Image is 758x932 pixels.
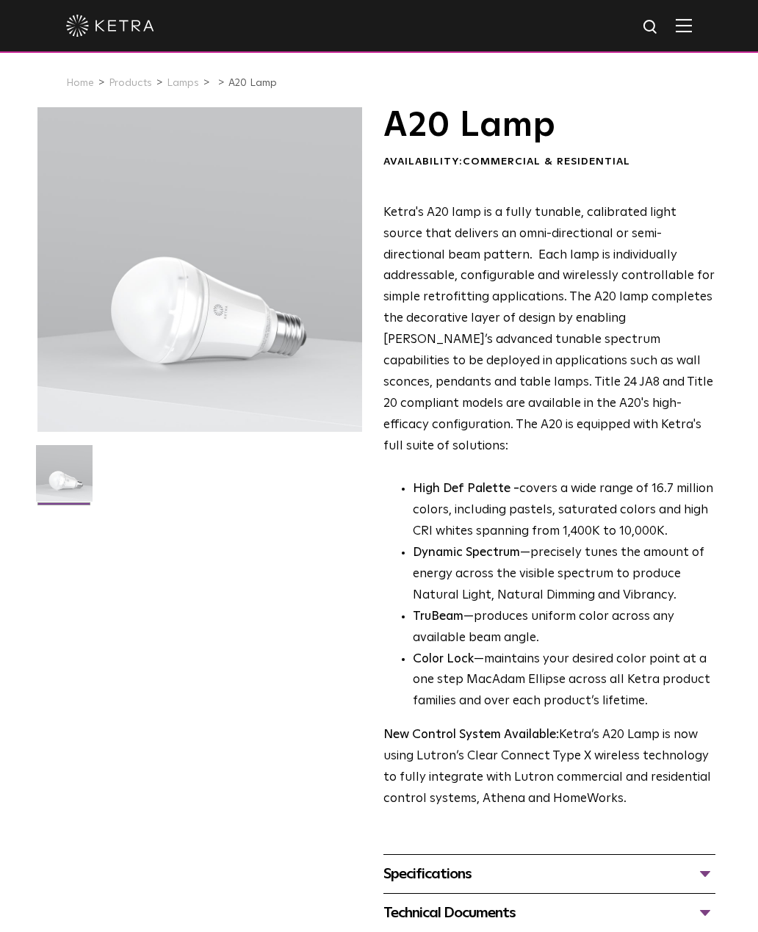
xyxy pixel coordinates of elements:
[383,901,715,925] div: Technical Documents
[66,78,94,88] a: Home
[228,78,277,88] a: A20 Lamp
[413,546,520,559] strong: Dynamic Spectrum
[413,649,715,713] li: —maintains your desired color point at a one step MacAdam Ellipse across all Ketra product famili...
[413,543,715,607] li: —precisely tunes the amount of energy across the visible spectrum to produce Natural Light, Natur...
[383,107,715,144] h1: A20 Lamp
[66,15,154,37] img: ketra-logo-2019-white
[383,862,715,886] div: Specifications
[413,483,519,495] strong: High Def Palette -
[383,729,559,741] strong: New Control System Available:
[413,653,474,665] strong: Color Lock
[413,610,463,623] strong: TruBeam
[413,607,715,649] li: —produces uniform color across any available beam angle.
[413,479,715,543] p: covers a wide range of 16.7 million colors, including pastels, saturated colors and high CRI whit...
[463,156,630,167] span: Commercial & Residential
[383,725,715,810] p: Ketra’s A20 Lamp is now using Lutron’s Clear Connect Type X wireless technology to fully integrat...
[383,155,715,170] div: Availability:
[36,445,93,513] img: A20-Lamp-2021-Web-Square
[676,18,692,32] img: Hamburger%20Nav.svg
[642,18,660,37] img: search icon
[167,78,199,88] a: Lamps
[109,78,152,88] a: Products
[383,206,715,452] span: Ketra's A20 lamp is a fully tunable, calibrated light source that delivers an omni-directional or...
